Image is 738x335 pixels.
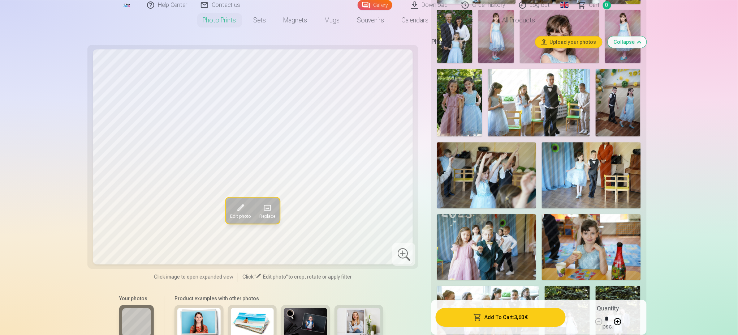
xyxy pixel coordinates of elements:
h5: Photos [431,37,529,47]
a: Sets [245,10,275,30]
span: " [254,274,256,280]
span: to crop, rotate or apply filter [288,274,352,280]
a: All products [482,10,544,30]
span: Edit photo [230,213,251,219]
span: Сart [589,1,600,9]
button: Edit photo [226,198,255,224]
span: Edit photo [263,274,286,280]
button: Replace [255,198,280,224]
span: Replace [259,213,275,219]
button: Upload your photos [535,36,602,48]
a: Souvenirs [349,10,393,30]
button: Add To Cart:3,60 € [436,308,565,327]
span: Click [242,274,254,280]
a: Mugs [316,10,349,30]
button: Collapse [608,36,647,48]
img: /fa4 [123,3,131,7]
a: Magnets [275,10,316,30]
h6: Product examples with other photos [172,295,386,302]
h5: Quantity [597,305,619,313]
a: Photo prints [194,10,245,30]
span: 0 [603,1,611,9]
a: Keychains [437,10,482,30]
span: " [286,274,288,280]
h6: Your photos [119,295,154,302]
span: Click image to open expanded view [154,273,233,280]
a: Calendars [393,10,437,30]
